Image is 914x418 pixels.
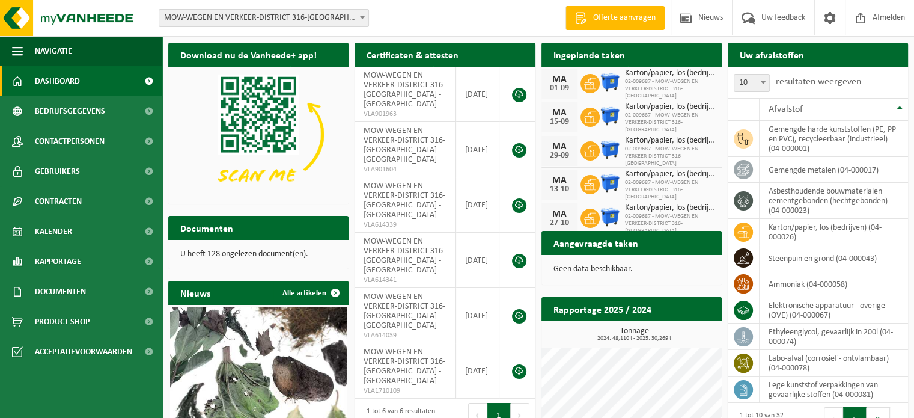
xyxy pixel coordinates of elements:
td: [DATE] [456,122,500,177]
td: ethyleenglycol, gevaarlijk in 200l (04-000074) [760,324,908,350]
span: MOW-WEGEN EN VERKEER-DISTRICT 316-[GEOGRAPHIC_DATA] - [GEOGRAPHIC_DATA] [364,71,445,109]
h2: Aangevraagde taken [541,231,650,254]
h3: Tonnage [547,327,722,342]
span: MOW-WEGEN EN VERKEER-DISTRICT 316-[GEOGRAPHIC_DATA] - [GEOGRAPHIC_DATA] [364,237,445,275]
span: MOW-WEGEN EN VERKEER-DISTRICT 316-PITTEM - PITTEM [159,10,368,26]
span: Offerte aanvragen [590,12,659,24]
td: karton/papier, los (bedrijven) (04-000026) [760,219,908,245]
div: MA [547,176,571,185]
span: Karton/papier, los (bedrijven) [625,102,716,112]
div: 29-09 [547,152,571,160]
span: Navigatie [35,36,72,66]
div: MA [547,108,571,118]
img: WB-1100-HPE-BE-01 [600,173,620,194]
span: VLA1710109 [364,386,446,396]
div: MA [547,75,571,84]
td: lege kunststof verpakkingen van gevaarlijke stoffen (04-000081) [760,377,908,403]
span: Product Shop [35,307,90,337]
td: ammoniak (04-000058) [760,271,908,297]
a: Bekijk rapportage [632,321,721,345]
span: Contactpersonen [35,126,105,156]
span: Karton/papier, los (bedrijven) [625,170,716,179]
span: 02-009687 - MOW-WEGEN EN VERKEER-DISTRICT 316-[GEOGRAPHIC_DATA] [625,78,716,100]
div: 15-09 [547,118,571,126]
span: Contracten [35,186,82,217]
span: 2024: 48,110 t - 2025: 30,269 t [547,336,722,342]
img: WB-1100-HPE-BE-01 [600,207,620,227]
div: 13-10 [547,185,571,194]
span: Karton/papier, los (bedrijven) [625,136,716,146]
span: Dashboard [35,66,80,96]
h2: Documenten [168,216,245,239]
td: [DATE] [456,67,500,122]
h2: Ingeplande taken [541,43,637,66]
img: WB-1100-HPE-BE-01 [600,72,620,93]
h2: Certificaten & attesten [355,43,471,66]
div: MA [547,209,571,219]
td: [DATE] [456,343,500,399]
span: Rapportage [35,247,81,277]
h2: Uw afvalstoffen [728,43,816,66]
h2: Download nu de Vanheede+ app! [168,43,329,66]
img: WB-1100-HPE-BE-01 [600,140,620,160]
img: Download de VHEPlus App [168,67,349,202]
span: VLA614339 [364,220,446,230]
div: 27-10 [547,219,571,227]
div: 01-09 [547,84,571,93]
a: Alle artikelen [273,281,347,305]
p: Geen data beschikbaar. [553,265,710,274]
td: elektronische apparatuur - overige (OVE) (04-000067) [760,297,908,324]
span: Kalender [35,217,72,247]
td: steenpuin en grond (04-000043) [760,245,908,271]
span: Bedrijfsgegevens [35,96,105,126]
span: 10 [734,75,769,91]
span: Karton/papier, los (bedrijven) [625,203,716,213]
span: MOW-WEGEN EN VERKEER-DISTRICT 316-[GEOGRAPHIC_DATA] - [GEOGRAPHIC_DATA] [364,292,445,330]
span: 02-009687 - MOW-WEGEN EN VERKEER-DISTRICT 316-[GEOGRAPHIC_DATA] [625,146,716,167]
span: 10 [734,74,770,92]
span: 02-009687 - MOW-WEGEN EN VERKEER-DISTRICT 316-[GEOGRAPHIC_DATA] [625,213,716,235]
span: VLA614341 [364,275,446,285]
span: MOW-WEGEN EN VERKEER-DISTRICT 316-PITTEM - PITTEM [159,9,369,27]
div: MA [547,142,571,152]
span: Karton/papier, los (bedrijven) [625,69,716,78]
td: gemengde metalen (04-000017) [760,157,908,183]
td: [DATE] [456,177,500,233]
span: MOW-WEGEN EN VERKEER-DISTRICT 316-[GEOGRAPHIC_DATA] - [GEOGRAPHIC_DATA] [364,182,445,220]
td: labo-afval (corrosief - ontvlambaar) (04-000078) [760,350,908,377]
span: 02-009687 - MOW-WEGEN EN VERKEER-DISTRICT 316-[GEOGRAPHIC_DATA] [625,112,716,134]
img: WB-1100-HPE-BE-01 [600,106,620,126]
td: gemengde harde kunststoffen (PE, PP en PVC), recycleerbaar (industrieel) (04-000001) [760,121,908,157]
td: [DATE] [456,288,500,343]
span: Documenten [35,277,86,307]
span: MOW-WEGEN EN VERKEER-DISTRICT 316-[GEOGRAPHIC_DATA] - [GEOGRAPHIC_DATA] [364,348,445,386]
span: VLA901963 [364,109,446,119]
h2: Nieuws [168,281,222,304]
span: Afvalstof [769,105,803,114]
p: U heeft 128 ongelezen document(en). [180,250,337,259]
span: Acceptatievoorwaarden [35,337,132,367]
a: Offerte aanvragen [565,6,665,30]
span: 02-009687 - MOW-WEGEN EN VERKEER-DISTRICT 316-[GEOGRAPHIC_DATA] [625,179,716,201]
td: [DATE] [456,233,500,288]
h2: Rapportage 2025 / 2024 [541,297,663,321]
td: asbesthoudende bouwmaterialen cementgebonden (hechtgebonden) (04-000023) [760,183,908,219]
span: MOW-WEGEN EN VERKEER-DISTRICT 316-[GEOGRAPHIC_DATA] - [GEOGRAPHIC_DATA] [364,126,445,164]
span: VLA901604 [364,165,446,174]
label: resultaten weergeven [776,77,861,87]
span: VLA614039 [364,331,446,340]
span: Gebruikers [35,156,80,186]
